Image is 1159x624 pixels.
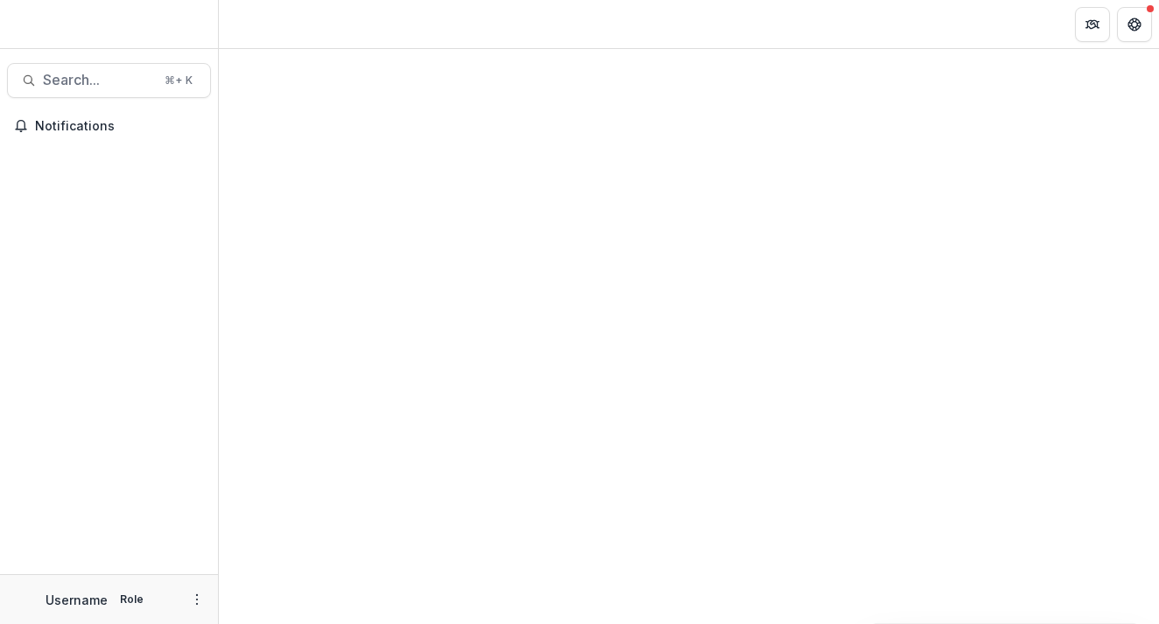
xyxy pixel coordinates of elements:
button: Notifications [7,112,211,140]
div: ⌘ + K [161,71,196,90]
button: Get Help [1117,7,1152,42]
p: Role [115,592,149,607]
button: Partners [1075,7,1110,42]
nav: breadcrumb [226,11,300,37]
span: Search... [43,72,154,88]
button: Search... [7,63,211,98]
p: Username [46,591,108,609]
span: Notifications [35,119,204,134]
button: More [186,589,207,610]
